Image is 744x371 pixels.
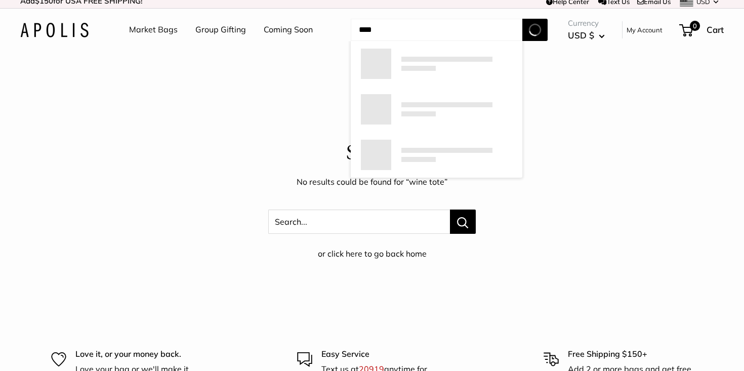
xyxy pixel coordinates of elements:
input: Search... [351,19,522,41]
a: 0 Cart [680,22,724,38]
button: Search [522,19,548,41]
p: Love it, or your money back. [75,348,200,361]
a: Group Gifting [195,22,246,37]
span: 0 [690,21,700,31]
img: Apolis [20,23,89,37]
p: Free Shipping $150+ [568,348,693,361]
a: Market Bags [129,22,178,37]
a: My Account [627,24,663,36]
p: No results could be found for “wine tote” [20,175,724,190]
button: USD $ [568,27,605,44]
span: Currency [568,16,605,30]
p: Search [20,137,724,167]
span: Cart [707,24,724,35]
p: Easy Service [321,348,446,361]
a: Coming Soon [264,22,313,37]
span: USD $ [568,30,594,40]
a: or click here to go back home [318,249,427,259]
